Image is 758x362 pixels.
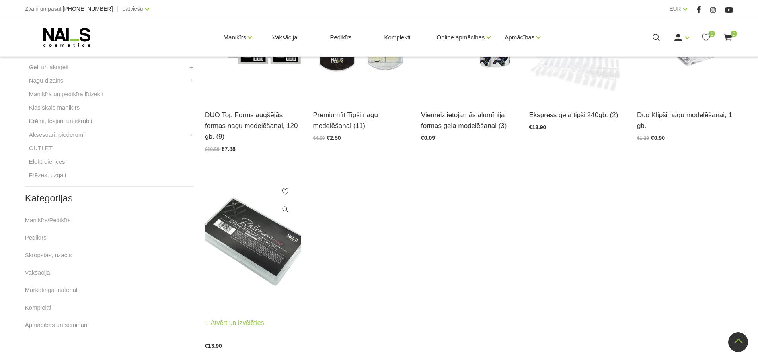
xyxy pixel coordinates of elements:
span: €0.90 [651,135,665,141]
a: Klasiskais manikīrs [29,103,80,112]
span: €0.09 [421,135,435,141]
a: Vaksācija [266,18,304,56]
a: Nagu dizains [29,76,64,85]
a: Elektroierīces [29,157,65,166]
img: Ekspress gēla tipši pieaudzēšanai 240 gab.Gēla tipšu priekšrocības:1.Ekspress pieaudzēšana pāris ... [205,176,301,308]
a: Online apmācības [436,21,485,53]
span: €2.50 [327,135,341,141]
a: Manikīrs/Pedikīrs [25,215,71,225]
a: Krēmi, losjoni un skrubji [29,116,92,126]
a: + [189,62,193,72]
a: Latviešu [123,4,143,14]
a: Premiumfit Tipši nagu modelēšanai (11) [313,110,409,131]
a: [PHONE_NUMBER] [63,6,113,12]
a: Geli un akrigeli [29,62,68,72]
div: Zvani un pasūti [25,4,113,14]
span: €13.90 [205,343,222,349]
span: €1.20 [637,136,649,141]
a: Ekspress gela tipši 240gb. (2) [529,110,625,120]
span: €10.50 [205,147,220,152]
a: EUR [669,4,681,14]
a: Pedikīrs [323,18,358,56]
a: Pedikīrs [25,233,47,242]
span: €7.88 [222,146,236,152]
span: €4.90 [313,136,325,141]
a: 0 [701,33,711,43]
span: 0 [731,31,737,37]
span: | [117,4,119,14]
a: Komplekti [378,18,417,56]
a: Frēzes, uzgaļi [29,170,66,180]
a: Vaksācija [25,268,50,277]
a: Apmācības un semināri [25,320,88,330]
a: Apmācības [505,21,534,53]
a: OUTLET [29,143,53,153]
a: Vienreizlietojamās alumīnija formas gela modelēšanai (3) [421,110,517,131]
a: Manikīrs [224,21,246,53]
a: + [189,130,193,139]
span: | [691,4,693,14]
a: Mārketinga materiāli [25,285,79,295]
a: 0 [723,33,733,43]
a: Atvērt un izvēlēties [205,317,264,329]
a: Komplekti [25,303,51,312]
h2: Kategorijas [25,193,193,203]
a: + [189,76,193,85]
a: DUO Top Forms augšējās formas nagu modelēšanai, 120 gb. (9) [205,110,301,142]
a: Duo Klipši nagu modelēšanai, 1 gb. [637,110,733,131]
a: Manikīra un pedikīra līdzekļi [29,89,103,99]
a: Aksesuāri, piederumi [29,130,85,139]
span: 0 [709,31,715,37]
a: Skropstas, uzacis [25,250,72,260]
span: €13.90 [529,124,546,130]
